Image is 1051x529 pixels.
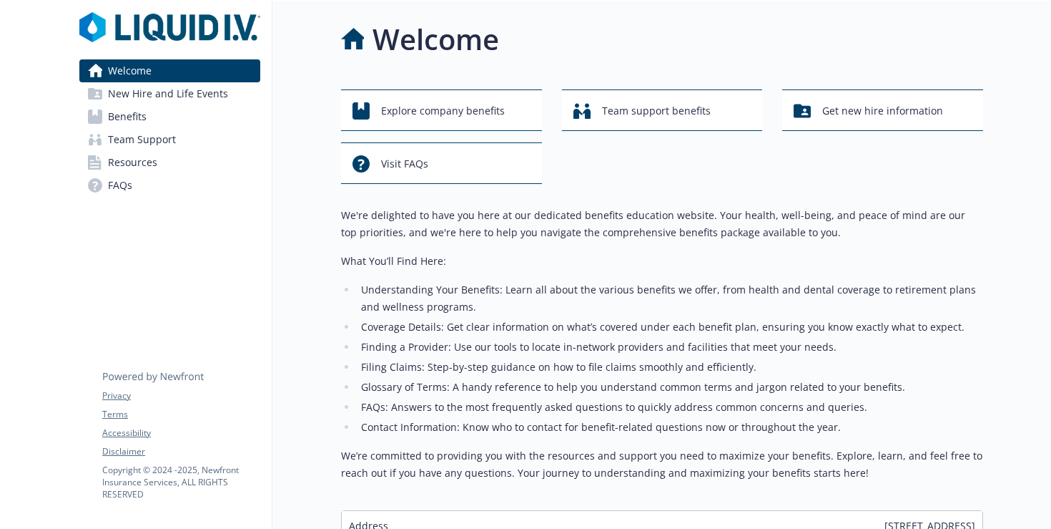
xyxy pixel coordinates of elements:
span: Visit FAQs [381,150,428,178]
li: Understanding Your Benefits: Learn all about the various benefits we offer, from health and denta... [357,281,983,316]
a: Team Support [79,128,260,151]
span: Get new hire information [822,97,943,125]
a: Accessibility [102,427,260,440]
li: Contact Information: Know who to contact for benefit-related questions now or throughout the year. [357,419,983,436]
p: We’re committed to providing you with the resources and support you need to maximize your benefit... [341,447,983,482]
span: Welcome [108,59,152,82]
li: FAQs: Answers to the most frequently asked questions to quickly address common concerns and queries. [357,399,983,416]
a: Welcome [79,59,260,82]
p: What You’ll Find Here: [341,253,983,270]
li: Finding a Provider: Use our tools to locate in-network providers and facilities that meet your ne... [357,339,983,356]
li: Coverage Details: Get clear information on what’s covered under each benefit plan, ensuring you k... [357,319,983,336]
span: New Hire and Life Events [108,82,228,105]
a: Terms [102,408,260,421]
button: Explore company benefits [341,89,542,131]
button: Team support benefits [562,89,763,131]
span: Team support benefits [602,97,711,125]
a: New Hire and Life Events [79,82,260,105]
h1: Welcome [372,18,499,61]
a: FAQs [79,174,260,197]
li: Filing Claims: Step-by-step guidance on how to file claims smoothly and efficiently. [357,359,983,376]
a: Resources [79,151,260,174]
span: Resources [108,151,157,174]
p: Copyright © 2024 - 2025 , Newfront Insurance Services, ALL RIGHTS RESERVED [102,464,260,500]
span: Benefits [108,105,147,128]
span: FAQs [108,174,132,197]
a: Disclaimer [102,445,260,458]
li: Glossary of Terms: A handy reference to help you understand common terms and jargon related to yo... [357,379,983,396]
span: Explore company benefits [381,97,505,125]
button: Get new hire information [782,89,983,131]
span: Team Support [108,128,176,151]
a: Benefits [79,105,260,128]
button: Visit FAQs [341,142,542,184]
a: Privacy [102,389,260,402]
p: We're delighted to have you here at our dedicated benefits education website. Your health, well-b... [341,207,983,241]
